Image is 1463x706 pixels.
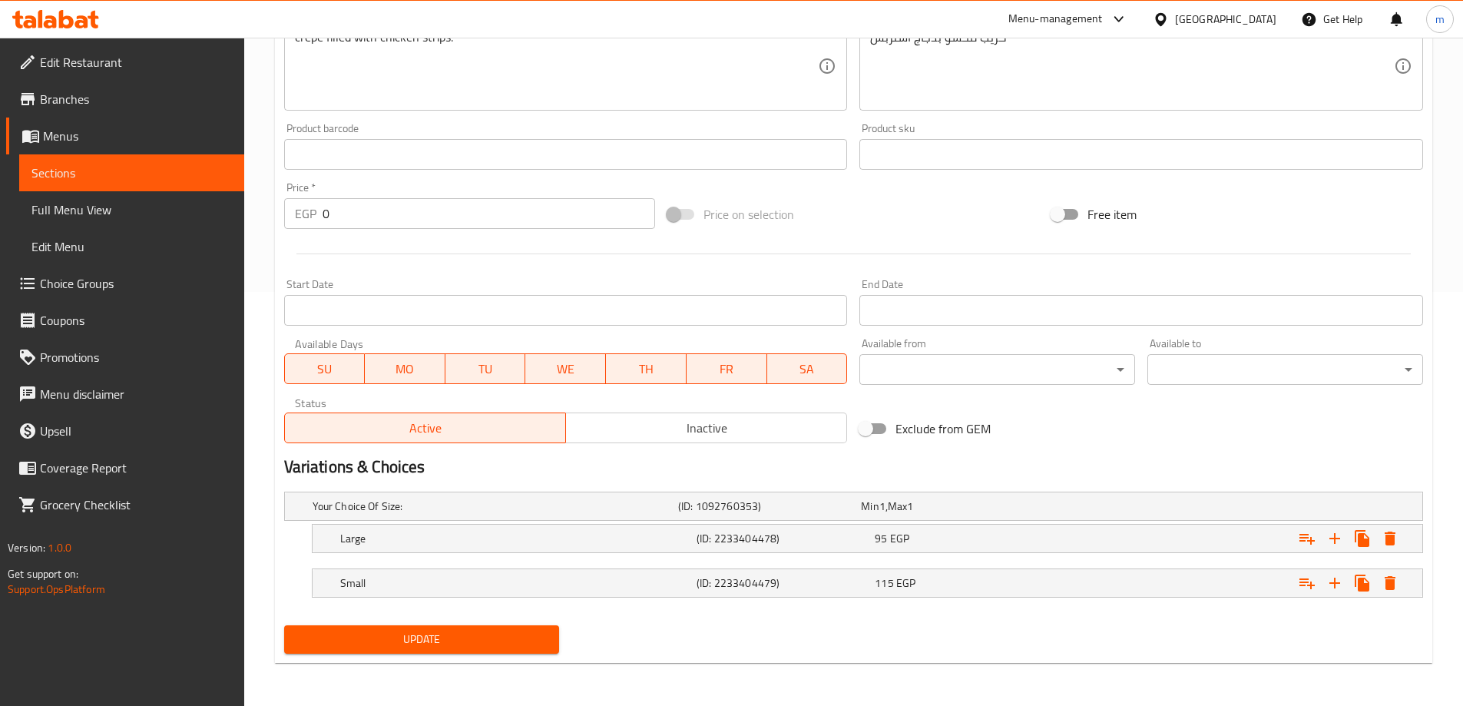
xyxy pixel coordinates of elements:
[678,499,855,514] h5: (ID: 1092760353)
[525,353,606,384] button: WE
[703,205,794,224] span: Price on selection
[313,499,672,514] h5: Your Choice Of Size:
[612,358,680,380] span: TH
[1321,569,1349,597] button: Add new choice
[323,198,656,229] input: Please enter price
[879,496,885,516] span: 1
[861,496,879,516] span: Min
[291,417,560,439] span: Active
[8,564,78,584] span: Get support on:
[19,191,244,228] a: Full Menu View
[284,139,848,170] input: Please enter product barcode
[296,630,548,649] span: Update
[8,538,45,558] span: Version:
[907,496,913,516] span: 1
[1321,525,1349,552] button: Add new choice
[1349,525,1376,552] button: Clone new choice
[1008,10,1103,28] div: Menu-management
[875,529,887,549] span: 95
[43,127,232,145] span: Menus
[859,139,1423,170] input: Please enter product sku
[6,81,244,118] a: Branches
[452,358,520,380] span: TU
[687,353,767,384] button: FR
[295,30,819,103] textarea: crepe filled with chicken strips.
[1147,354,1423,385] div: ​
[19,154,244,191] a: Sections
[565,413,847,443] button: Inactive
[861,499,1038,514] div: ,
[6,302,244,339] a: Coupons
[31,164,232,182] span: Sections
[6,265,244,302] a: Choice Groups
[859,354,1135,385] div: ​
[6,449,244,486] a: Coverage Report
[888,496,907,516] span: Max
[340,575,690,591] h5: Small
[895,419,991,438] span: Exclude from GEM
[6,44,244,81] a: Edit Restaurant
[875,573,893,593] span: 115
[365,353,445,384] button: MO
[40,459,232,477] span: Coverage Report
[6,376,244,413] a: Menu disclaimer
[1293,525,1321,552] button: Add choice group
[773,358,842,380] span: SA
[445,353,526,384] button: TU
[697,575,869,591] h5: (ID: 2233404479)
[6,118,244,154] a: Menus
[606,353,687,384] button: TH
[6,486,244,523] a: Grocery Checklist
[6,413,244,449] a: Upsell
[1376,569,1404,597] button: Delete Small
[284,625,560,654] button: Update
[284,413,566,443] button: Active
[890,529,909,549] span: EGP
[48,538,71,558] span: 1.0.0
[1435,11,1445,28] span: m
[313,525,1422,552] div: Expand
[697,531,869,546] h5: (ID: 2233404478)
[693,358,761,380] span: FR
[371,358,439,380] span: MO
[40,274,232,293] span: Choice Groups
[295,204,316,223] p: EGP
[6,339,244,376] a: Promotions
[31,201,232,219] span: Full Menu View
[340,531,690,546] h5: Large
[313,569,1422,597] div: Expand
[285,492,1422,520] div: Expand
[40,385,232,403] span: Menu disclaimer
[1087,205,1137,224] span: Free item
[40,496,232,514] span: Grocery Checklist
[572,417,841,439] span: Inactive
[896,573,915,593] span: EGP
[870,30,1394,103] textarea: كريب محشو بدجاج استربس
[31,237,232,256] span: Edit Menu
[40,422,232,440] span: Upsell
[284,353,366,384] button: SU
[40,311,232,330] span: Coupons
[19,228,244,265] a: Edit Menu
[1175,11,1276,28] div: [GEOGRAPHIC_DATA]
[40,53,232,71] span: Edit Restaurant
[40,90,232,108] span: Branches
[284,456,1423,479] h2: Variations & Choices
[1293,569,1321,597] button: Add choice group
[291,358,359,380] span: SU
[8,579,105,599] a: Support.OpsPlatform
[767,353,848,384] button: SA
[531,358,600,380] span: WE
[1376,525,1404,552] button: Delete Large
[40,348,232,366] span: Promotions
[1349,569,1376,597] button: Clone new choice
